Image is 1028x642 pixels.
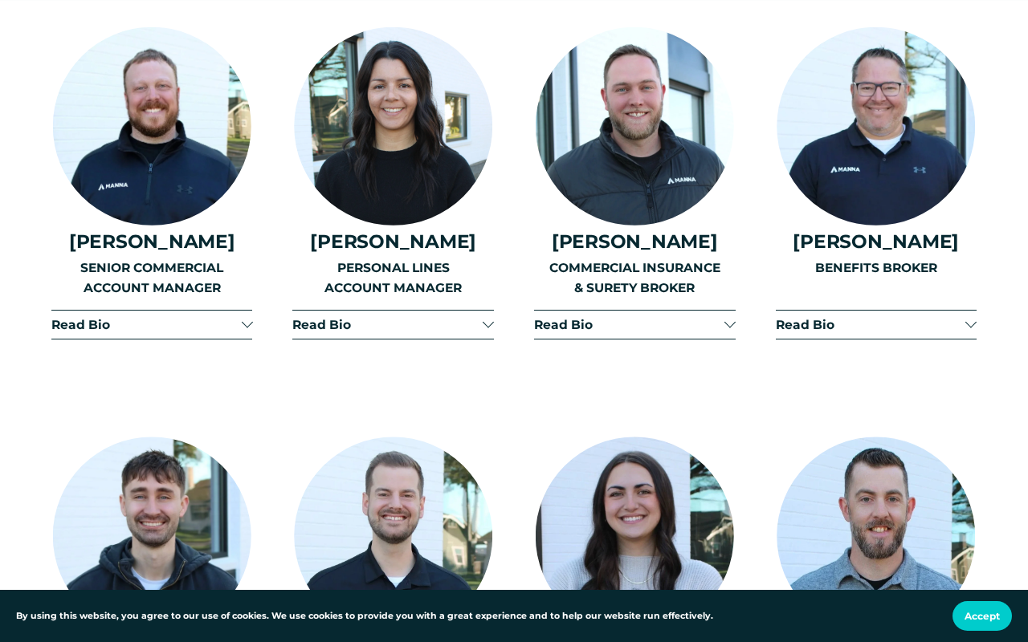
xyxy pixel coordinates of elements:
p: BENEFITS BROKER [776,258,977,278]
h4: [PERSON_NAME] [51,231,252,253]
p: PERSONAL LINES ACCOUNT MANAGER [292,258,494,299]
h4: [PERSON_NAME] [534,231,736,253]
button: Accept [953,601,1012,631]
button: Read Bio [292,311,494,339]
button: Read Bio [51,311,252,339]
span: Accept [965,610,1000,622]
p: SENIOR COMMERCIAL ACCOUNT MANAGER [51,258,252,299]
span: Read Bio [292,317,483,332]
p: COMMERCIAL INSURANCE & SURETY BROKER [534,258,736,299]
p: By using this website, you agree to our use of cookies. We use cookies to provide you with a grea... [16,609,713,623]
h4: [PERSON_NAME] [292,231,494,253]
span: Read Bio [776,317,965,332]
button: Read Bio [534,311,736,339]
h4: [PERSON_NAME] [776,231,977,253]
span: Read Bio [51,317,241,332]
span: Read Bio [534,317,724,332]
button: Read Bio [776,311,977,339]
